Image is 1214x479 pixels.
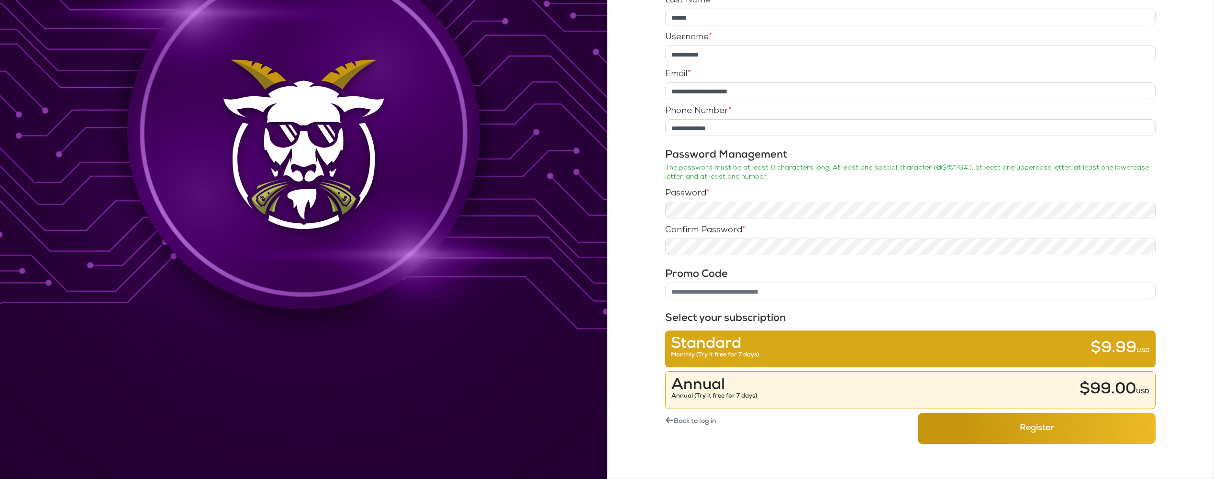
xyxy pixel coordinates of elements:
label: Username [665,33,712,42]
label: Confirm Password [665,226,746,235]
h3: Promo Code [665,267,1156,283]
img: Background Image [212,50,395,240]
button: StandardMonthly (Try it free for 7 days)$9.99USD [665,331,1156,367]
span: $99.00 [1080,382,1136,398]
span: ← [665,415,674,429]
span: USD [1136,389,1149,395]
p: The password must be at least 8 characters long. At least one special character (@$!%*?&#.), at l... [665,163,1156,182]
a: ←Back to log in [665,413,903,431]
h3: Password Management [665,148,1156,163]
button: Register [918,413,1156,444]
label: Email [665,70,691,79]
label: Phone Number [665,107,732,115]
label: Password [665,189,710,198]
span: USD [1136,348,1150,354]
span: Monthly (Try it free for 7 days) [671,352,759,358]
span: $9.99 [1091,341,1136,356]
span: Annual (Try it free for 7 days) [671,393,757,399]
h3: Select your subscription [665,311,1156,327]
span: Annual [671,380,757,391]
button: AnnualAnnual (Try it free for 7 days)$99.00USD [665,371,1156,409]
span: Standard [671,339,759,350]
